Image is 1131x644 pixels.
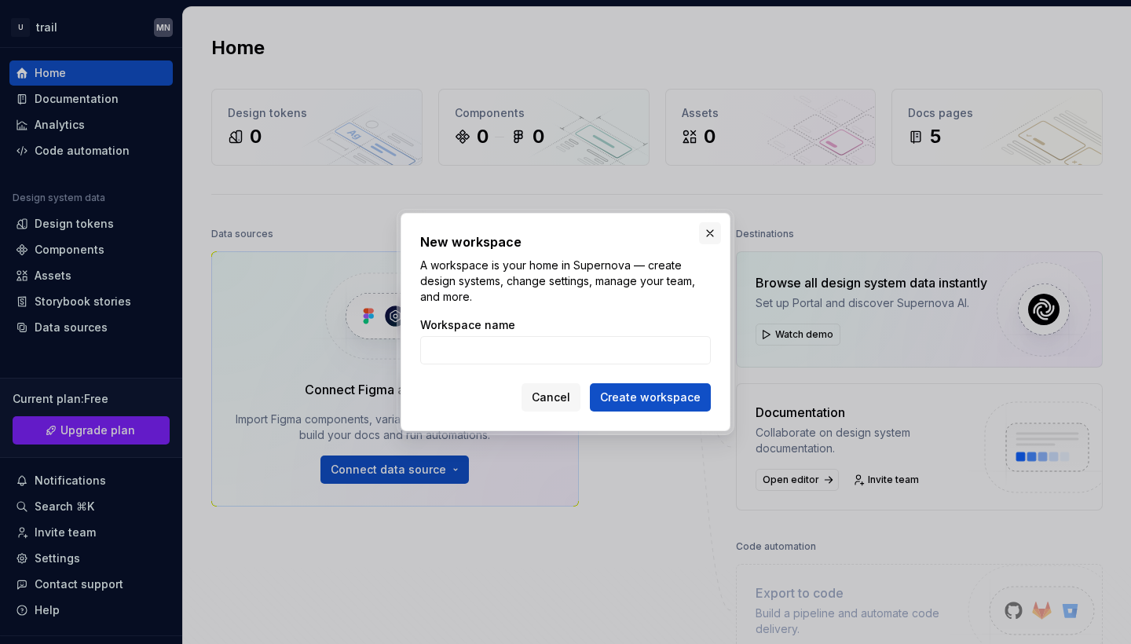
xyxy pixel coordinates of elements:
[532,390,570,405] span: Cancel
[600,390,701,405] span: Create workspace
[420,232,711,251] h2: New workspace
[522,383,580,412] button: Cancel
[420,258,711,305] p: A workspace is your home in Supernova — create design systems, change settings, manage your team,...
[590,383,711,412] button: Create workspace
[420,317,515,333] label: Workspace name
